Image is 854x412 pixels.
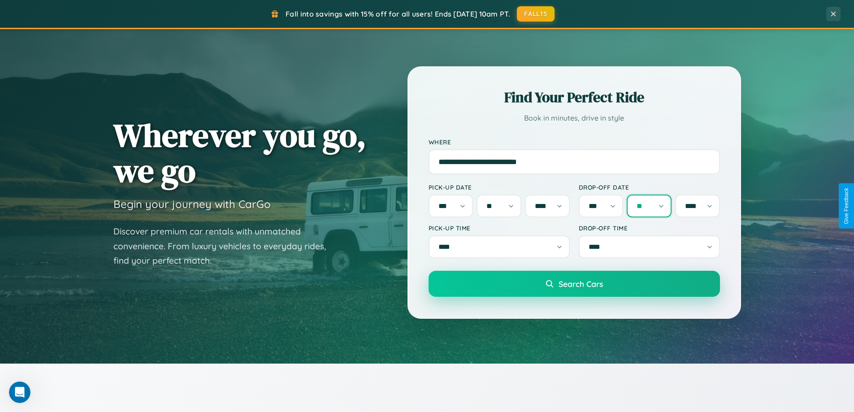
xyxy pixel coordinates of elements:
[429,271,720,297] button: Search Cars
[113,117,366,188] h1: Wherever you go, we go
[429,87,720,107] h2: Find Your Perfect Ride
[113,224,338,268] p: Discover premium car rentals with unmatched convenience. From luxury vehicles to everyday rides, ...
[9,382,30,403] iframe: Intercom live chat
[843,188,850,224] div: Give Feedback
[429,224,570,232] label: Pick-up Time
[559,279,603,289] span: Search Cars
[286,9,510,18] span: Fall into savings with 15% off for all users! Ends [DATE] 10am PT.
[579,224,720,232] label: Drop-off Time
[429,112,720,125] p: Book in minutes, drive in style
[429,183,570,191] label: Pick-up Date
[429,138,720,146] label: Where
[517,6,555,22] button: FALL15
[579,183,720,191] label: Drop-off Date
[113,197,271,211] h3: Begin your journey with CarGo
